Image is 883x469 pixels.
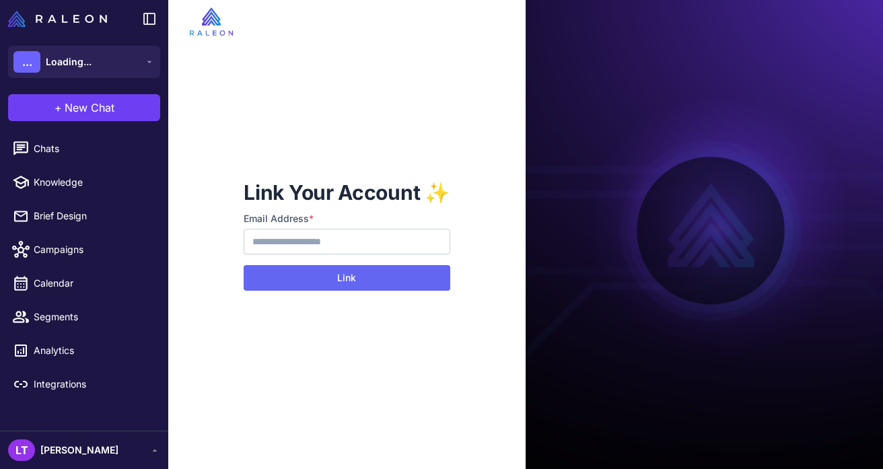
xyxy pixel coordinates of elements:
[5,269,163,297] a: Calendar
[5,303,163,331] a: Segments
[8,11,112,27] a: Raleon Logo
[5,236,163,264] a: Campaigns
[34,141,152,156] span: Chats
[244,265,450,291] button: Link
[8,46,160,78] button: ...Loading...
[244,211,450,226] label: Email Address
[5,202,163,230] a: Brief Design
[13,51,40,73] div: ...
[8,94,160,121] button: +New Chat
[34,242,152,257] span: Campaigns
[190,7,233,36] img: raleon-logo-whitebg.9aac0268.jpg
[8,11,107,27] img: Raleon Logo
[244,179,450,206] h1: Link Your Account ✨
[8,439,35,461] div: LT
[5,168,163,196] a: Knowledge
[40,443,118,458] span: [PERSON_NAME]
[5,370,163,398] a: Integrations
[55,100,62,116] span: +
[34,209,152,223] span: Brief Design
[34,175,152,190] span: Knowledge
[65,100,114,116] span: New Chat
[34,310,152,324] span: Segments
[5,135,163,163] a: Chats
[34,377,152,392] span: Integrations
[46,55,92,69] span: Loading...
[5,336,163,365] a: Analytics
[34,343,152,358] span: Analytics
[34,276,152,291] span: Calendar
